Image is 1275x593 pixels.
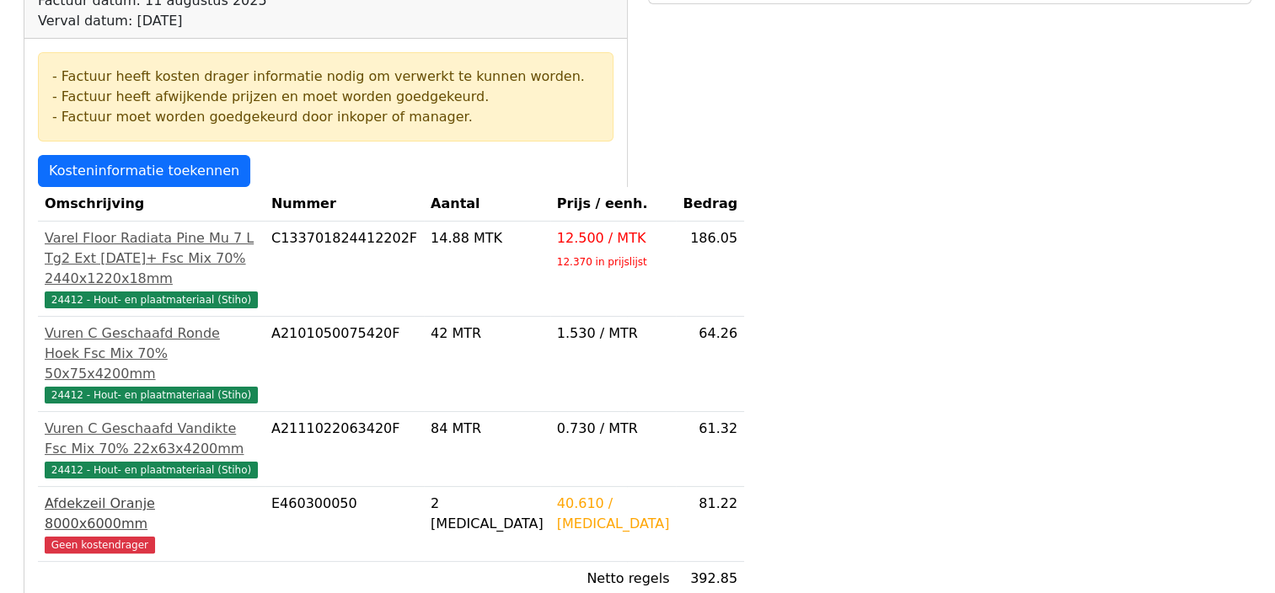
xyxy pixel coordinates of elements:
td: C133701824412202F [265,222,424,317]
span: 24412 - Hout- en plaatmateriaal (Stiho) [45,462,258,478]
div: Varel Floor Radiata Pine Mu 7 L Tg2 Ext [DATE]+ Fsc Mix 70% 2440x1220x18mm [45,228,258,289]
th: Bedrag [676,187,744,222]
div: 1.530 / MTR [557,323,670,344]
span: 24412 - Hout- en plaatmateriaal (Stiho) [45,291,258,308]
div: 42 MTR [431,323,544,344]
div: Vuren C Geschaafd Vandikte Fsc Mix 70% 22x63x4200mm [45,419,258,459]
a: Kosteninformatie toekennen [38,155,250,187]
div: - Factuur moet worden goedgekeurd door inkoper of manager. [52,107,599,127]
div: 0.730 / MTR [557,419,670,439]
sub: 12.370 in prijslijst [557,256,647,268]
div: Vuren C Geschaafd Ronde Hoek Fsc Mix 70% 50x75x4200mm [45,323,258,384]
a: Vuren C Geschaafd Ronde Hoek Fsc Mix 70% 50x75x4200mm24412 - Hout- en plaatmateriaal (Stiho) [45,323,258,404]
td: 81.22 [676,487,744,562]
a: Afdekzeil Oranje 8000x6000mmGeen kostendrager [45,494,258,554]
th: Aantal [424,187,550,222]
span: Geen kostendrager [45,537,155,553]
td: A2111022063420F [265,412,424,487]
div: Afdekzeil Oranje 8000x6000mm [45,494,258,534]
a: Varel Floor Radiata Pine Mu 7 L Tg2 Ext [DATE]+ Fsc Mix 70% 2440x1220x18mm24412 - Hout- en plaatm... [45,228,258,309]
div: - Factuur heeft kosten drager informatie nodig om verwerkt te kunnen worden. [52,67,599,87]
div: 12.500 / MTK [557,228,670,248]
div: 14.88 MTK [431,228,544,248]
span: 24412 - Hout- en plaatmateriaal (Stiho) [45,387,258,403]
td: E460300050 [265,487,424,562]
td: 186.05 [676,222,744,317]
div: Verval datum: [DATE] [38,11,301,31]
th: Prijs / eenh. [550,187,677,222]
a: Vuren C Geschaafd Vandikte Fsc Mix 70% 22x63x4200mm24412 - Hout- en plaatmateriaal (Stiho) [45,419,258,479]
div: - Factuur heeft afwijkende prijzen en moet worden goedgekeurd. [52,87,599,107]
th: Omschrijving [38,187,265,222]
th: Nummer [265,187,424,222]
div: 40.610 / [MEDICAL_DATA] [557,494,670,534]
div: 2 [MEDICAL_DATA] [431,494,544,534]
td: 61.32 [676,412,744,487]
td: A2101050075420F [265,317,424,412]
div: 84 MTR [431,419,544,439]
td: 64.26 [676,317,744,412]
